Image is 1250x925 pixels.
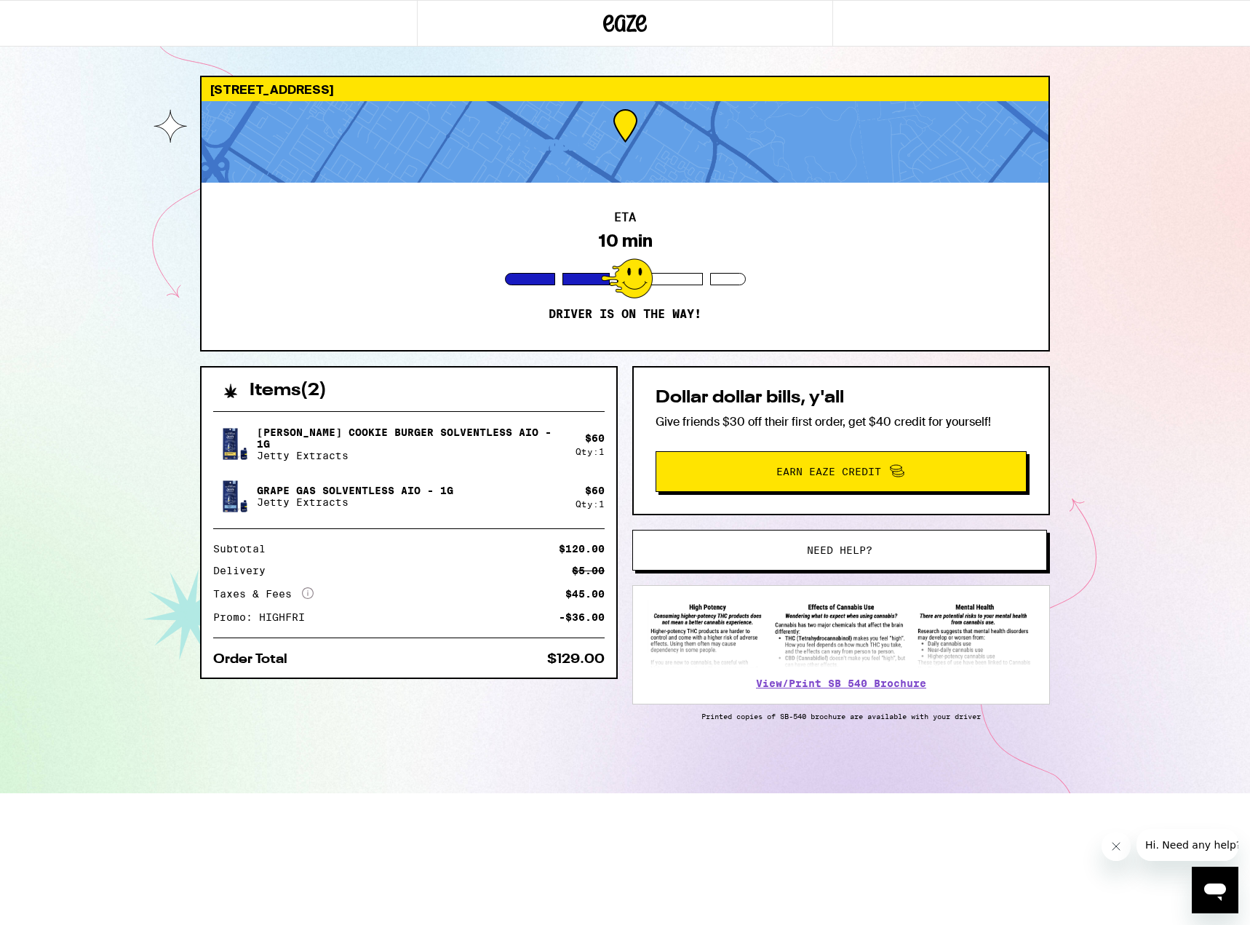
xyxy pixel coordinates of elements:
div: Delivery [213,565,276,576]
span: Earn Eaze Credit [776,467,881,477]
div: [STREET_ADDRESS] [202,77,1048,101]
h2: Dollar dollar bills, y'all [656,389,1027,407]
iframe: Message from company [1136,829,1238,861]
iframe: Close message [1102,832,1131,861]
p: Grape Gas Solventless AIO - 1g [257,485,453,496]
a: View/Print SB 540 Brochure [756,678,926,689]
h2: Items ( 2 ) [250,382,327,400]
p: Jetty Extracts [257,496,453,508]
p: Jetty Extracts [257,450,564,461]
img: Tangie Cookie Burger Solventless AIO - 1g [213,424,254,464]
img: Grape Gas Solventless AIO - 1g [213,476,254,517]
div: Qty: 1 [576,499,605,509]
iframe: Button to launch messaging window [1192,867,1238,913]
div: -$36.00 [559,612,605,622]
span: Need help? [807,545,872,555]
div: $129.00 [547,653,605,666]
div: $ 60 [585,432,605,444]
div: Order Total [213,653,298,666]
h2: ETA [614,212,636,223]
div: Qty: 1 [576,447,605,456]
button: Need help? [632,530,1047,571]
span: Hi. Need any help? [9,10,105,22]
div: Taxes & Fees [213,587,314,600]
img: SB 540 Brochure preview [648,600,1035,668]
button: Earn Eaze Credit [656,451,1027,492]
p: Driver is on the way! [549,307,701,322]
p: [PERSON_NAME] Cookie Burger Solventless AIO - 1g [257,426,564,450]
div: Promo: HIGHFRI [213,612,315,622]
div: $120.00 [559,544,605,554]
div: $45.00 [565,589,605,599]
p: Give friends $30 off their first order, get $40 credit for yourself! [656,414,1027,429]
div: 10 min [598,231,653,251]
p: Printed copies of SB-540 brochure are available with your driver [632,712,1050,720]
div: $ 60 [585,485,605,496]
div: $5.00 [572,565,605,576]
div: Subtotal [213,544,276,554]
